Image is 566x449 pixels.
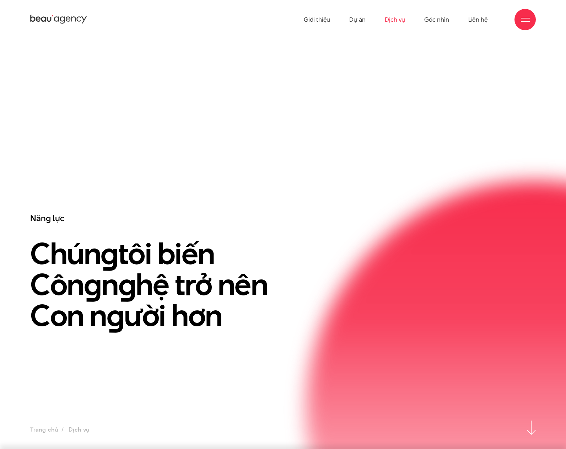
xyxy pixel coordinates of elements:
en: g [84,263,102,305]
en: g [107,294,124,336]
h3: Năng lực [30,213,321,224]
h1: Chún tôi biến Côn n hệ trở nên Con n ười hơn [30,238,321,331]
en: g [101,232,118,274]
a: Trang chủ [30,426,58,434]
en: g [118,263,136,305]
